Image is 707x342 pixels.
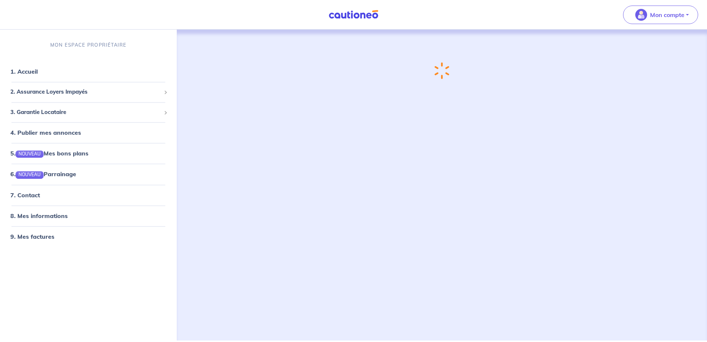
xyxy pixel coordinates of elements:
[10,129,81,137] a: 4. Publier mes annonces
[3,167,174,182] div: 6.NOUVEAUParrainage
[10,108,161,117] span: 3. Garantie Locataire
[3,105,174,120] div: 3. Garantie Locataire
[3,229,174,244] div: 9. Mes factures
[434,62,449,79] img: loading-spinner
[650,10,684,19] p: Mon compte
[10,68,38,76] a: 1. Accueil
[3,64,174,79] div: 1. Accueil
[326,10,381,19] img: Cautioneo
[623,6,698,24] button: illu_account_valid_menu.svgMon compte
[3,85,174,100] div: 2. Assurance Loyers Impayés
[10,171,76,178] a: 6.NOUVEAUParrainage
[3,208,174,223] div: 8. Mes informations
[10,191,40,199] a: 7. Contact
[635,9,647,21] img: illu_account_valid_menu.svg
[3,125,174,140] div: 4. Publier mes annonces
[10,233,54,240] a: 9. Mes factures
[10,88,161,97] span: 2. Assurance Loyers Impayés
[50,41,126,48] p: MON ESPACE PROPRIÉTAIRE
[10,150,88,157] a: 5.NOUVEAUMes bons plans
[10,212,68,219] a: 8. Mes informations
[3,146,174,161] div: 5.NOUVEAUMes bons plans
[3,188,174,202] div: 7. Contact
